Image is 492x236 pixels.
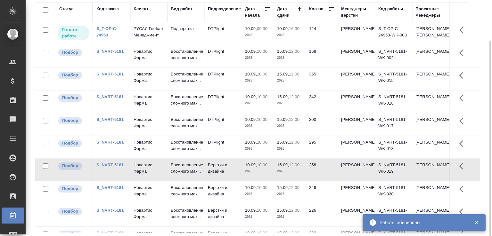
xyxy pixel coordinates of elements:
td: S_NVRT-5181-WK-019 [375,159,412,181]
p: 2025 [245,191,271,197]
div: Можно подбирать исполнителей [58,116,89,125]
p: 2025 [245,77,271,84]
div: Менеджеры верстки [341,6,372,19]
a: S_NVRT-5181 [96,208,124,213]
p: Подбор [62,208,78,215]
p: Восстановление сложного мак... [171,162,201,175]
td: 295 [306,136,338,158]
p: 10.09, [245,72,257,76]
p: [PERSON_NAME] [341,94,372,100]
div: Можно подбирать исполнителей [58,139,89,148]
p: 10:00 [257,72,267,76]
p: 12:00 [289,231,299,235]
p: 10.09, [245,49,257,54]
td: S_NVRT-5181-WK-002 [375,45,412,67]
p: Новартис Фарма [134,71,164,84]
p: 2025 [245,214,271,220]
p: Новартис Фарма [134,139,164,152]
p: 15.09, [277,72,289,76]
p: 10:00 [257,94,267,99]
td: DTPlight [205,136,242,158]
div: Дата сдачи [277,6,296,19]
p: [PERSON_NAME], [PERSON_NAME] [415,26,446,38]
td: Верстки и дизайна [205,159,242,181]
td: [PERSON_NAME] [412,45,449,67]
p: 12:00 [289,208,299,213]
button: Здесь прячутся важные кнопки [455,68,471,83]
td: DTPlight [205,22,242,45]
p: 10.09, [245,162,257,167]
p: 2025 [245,100,271,106]
p: 2025 [277,214,303,220]
p: Новартис Фарма [134,94,164,106]
p: Восстановление сложного мак... [171,185,201,197]
td: [PERSON_NAME] [412,159,449,181]
td: Верстки и дизайна [205,204,242,226]
td: 258 [306,159,338,181]
a: S_NVRT-5181 [96,49,124,54]
p: Новартис Фарма [134,185,164,197]
p: 2025 [245,146,271,152]
p: 2025 [277,100,303,106]
p: Подбор [62,117,78,124]
td: 355 [306,68,338,90]
p: Подбор [62,185,78,192]
button: Здесь прячутся важные кнопки [455,204,471,219]
td: S_NVRT-5181-WK-021 [375,204,412,226]
p: 10:00 [257,231,267,235]
td: 124 [306,22,338,45]
p: Восстановление сложного мак... [171,207,201,220]
div: Исполнитель может приступить к работе [58,26,89,41]
p: 10:00 [257,162,267,167]
p: Подбор [62,140,78,146]
p: [PERSON_NAME] [341,162,372,168]
p: 10.09, [245,140,257,145]
p: [PERSON_NAME] [341,185,372,191]
p: Готов к работе [62,27,85,39]
p: Подверстка [171,26,201,32]
p: 2025 [245,32,271,38]
p: Восстановление сложного мак... [171,71,201,84]
p: 12:00 [289,162,299,167]
button: Здесь прячутся важные кнопки [455,90,471,106]
p: РУСАЛ Глобал Менеджмент [134,26,164,38]
td: 226 [306,204,338,226]
p: 15.09, [277,185,289,190]
p: Восстановление сложного мак... [171,48,201,61]
p: Подбор [62,49,78,56]
td: 342 [306,90,338,113]
a: S_NVRT-5181 [96,162,124,167]
td: S_NVRT-5181-WK-018 [375,136,412,158]
td: DTPlight [205,68,242,90]
p: 09:30 [257,26,267,31]
td: S_NVRT-5181-WK-015 [375,68,412,90]
td: S_T-OP-C-24953-WK-008 [375,22,412,45]
p: 2025 [277,55,303,61]
p: 12:00 [289,72,299,76]
p: 2025 [277,32,303,38]
button: Здесь прячутся важные кнопки [455,45,471,60]
div: Можно подбирать исполнителей [58,48,89,57]
td: [PERSON_NAME] [412,136,449,158]
p: 10.09, [245,185,257,190]
div: Вид работ [171,6,193,12]
p: 15.09, [277,162,289,167]
p: Подбор [62,95,78,101]
p: 15.09, [277,117,289,122]
p: 10:00 [257,208,267,213]
p: 16:30 [289,26,299,31]
td: [PERSON_NAME] [412,68,449,90]
p: [PERSON_NAME] [341,71,372,77]
p: 10.09, [277,26,289,31]
p: 2025 [277,123,303,129]
p: Новартис Фарма [134,162,164,175]
p: 10.09, [245,208,257,213]
div: Можно подбирать исполнителей [58,162,89,170]
p: 12:00 [289,117,299,122]
p: 12:00 [289,185,299,190]
p: 2025 [245,123,271,129]
p: 10:00 [257,185,267,190]
td: S_NVRT-5181-WK-017 [375,113,412,136]
td: 168 [306,45,338,67]
p: 10.09, [245,231,257,235]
